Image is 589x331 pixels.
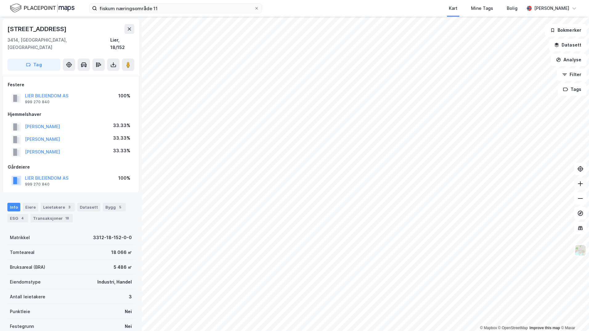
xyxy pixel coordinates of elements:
input: Søk på adresse, matrikkel, gårdeiere, leietakere eller personer [97,4,254,13]
div: 3414, [GEOGRAPHIC_DATA], [GEOGRAPHIC_DATA] [7,36,110,51]
a: Improve this map [530,326,560,330]
div: Nei [125,308,132,315]
div: 100% [118,174,130,182]
iframe: Chat Widget [558,301,589,331]
div: [PERSON_NAME] [534,5,569,12]
div: Bruksareal (BRA) [10,264,45,271]
div: 5 486 ㎡ [114,264,132,271]
div: Kontrollprogram for chat [558,301,589,331]
div: Antall leietakere [10,293,45,300]
button: Analyse [551,54,587,66]
div: 100% [118,92,130,100]
button: Filter [557,68,587,81]
button: Tag [7,59,60,71]
div: Matrikkel [10,234,30,241]
div: Bygg [103,203,126,211]
div: Mine Tags [471,5,493,12]
div: Gårdeiere [8,163,134,171]
div: Kart [449,5,457,12]
div: Datasett [77,203,100,211]
div: 18 066 ㎡ [111,249,132,256]
div: 33.33% [113,147,130,154]
div: 4 [19,215,26,221]
div: Lier, 18/152 [110,36,134,51]
img: logo.f888ab2527a4732fd821a326f86c7f29.svg [10,3,75,14]
button: Tags [558,83,587,96]
div: Hjemmelshaver [8,111,134,118]
div: Festere [8,81,134,88]
div: 18 [64,215,70,221]
div: [STREET_ADDRESS] [7,24,68,34]
div: Tomteareal [10,249,35,256]
a: Mapbox [480,326,497,330]
div: Transaksjoner [30,214,73,223]
div: ESG [7,214,28,223]
div: 3 [66,204,72,210]
div: 999 270 840 [25,182,50,187]
div: Bolig [507,5,518,12]
div: Eiendomstype [10,278,41,286]
div: 33.33% [113,134,130,142]
div: 999 270 840 [25,100,50,104]
div: Nei [125,323,132,330]
button: Bokmerker [545,24,587,36]
a: OpenStreetMap [498,326,528,330]
div: Festegrunn [10,323,34,330]
div: 3312-18-152-0-0 [93,234,132,241]
div: 5 [117,204,123,210]
div: Info [7,203,20,211]
div: Leietakere [41,203,75,211]
div: Industri, Handel [97,278,132,286]
img: Z [575,244,586,256]
div: 3 [129,293,132,300]
div: Punktleie [10,308,30,315]
div: 33.33% [113,122,130,129]
button: Datasett [549,39,587,51]
div: Eiere [23,203,38,211]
